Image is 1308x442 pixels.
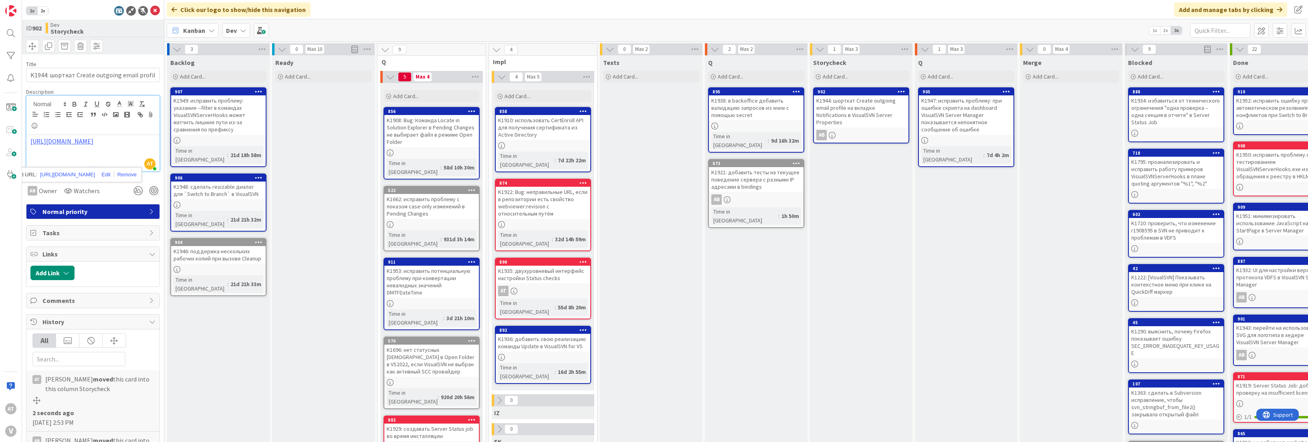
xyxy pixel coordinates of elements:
div: 58d 10h 30m [442,163,476,172]
div: 873 [713,161,803,166]
span: Backlog [170,59,195,67]
a: 45K1290: выяснить, почему Firefox показывает ошибку SEC_ERROR_INADEQUATE_KEY_USAGE [1128,318,1224,373]
div: Time in [GEOGRAPHIC_DATA] [498,151,555,169]
div: 873K1921: добавить тесты на текущее поведение сервера с разными IP адресами в bindings [709,160,803,192]
div: K1922: Bug: неправильные URL, если в репозитории есть свойство webviewer:revision с относительным... [496,187,590,219]
span: 1x [26,7,37,15]
div: AB [814,130,908,140]
div: 920d 20h 56m [439,393,476,402]
div: K1929: создавать Server Status job во время инсталляции [384,424,479,441]
div: 888 [1132,89,1223,95]
div: 895K1938: в backoffice добавить валидацию запросов из www с помощью secret [709,88,803,120]
div: 856 [388,109,479,114]
div: K1938: в backoffice добавить валидацию запросов из www с помощью secret [709,95,803,120]
span: IZ [494,409,500,417]
div: 907 [171,88,266,95]
span: Q [918,59,922,67]
a: 42K1222: [VisualSVN] Показывать контекстное меню при клике на QuickDiff маркер [1128,264,1224,312]
div: 882 [388,417,479,423]
span: Support [17,1,36,11]
div: 55d 8h 20m [556,303,588,312]
div: K1936: добавить свою реализацию команды Update в VisualSVN for VS [496,334,590,351]
span: Dev [50,22,84,28]
div: K1948: сделать resizable диалог для `Switch to Branch` в VisualSVN [171,182,266,199]
div: AT [5,403,16,414]
span: Tasks [42,228,145,238]
div: Time in [GEOGRAPHIC_DATA] [498,363,555,381]
div: AT [498,286,509,296]
div: AT [32,375,41,384]
div: 602 [1129,211,1223,218]
div: AB [28,186,37,196]
div: 858 [499,109,590,114]
div: 570 [384,337,479,345]
div: 522K1662: исправить проблему с показом case-only изменений в Pending Changes [384,187,479,219]
a: 718K1795: проанализировать и исправить работу примеров VisualSVNServerHooks в плане quoting аргум... [1128,149,1224,204]
div: 21d 21h 33m [228,280,263,289]
div: V [5,426,16,437]
div: K1946: поддержка нескольких рабочих копий при вызове Cleanup [171,246,266,264]
span: Add Card... [285,73,311,80]
div: Time in [GEOGRAPHIC_DATA] [498,230,552,248]
div: 931d 3h 14m [442,235,476,244]
div: 892 [496,327,590,334]
div: Max 2 [635,47,648,51]
div: 602 [1132,212,1223,217]
div: Max 3 [950,47,963,51]
span: : [440,235,442,244]
span: History [42,317,145,327]
span: 4 [509,72,523,82]
div: 905 [922,89,1013,95]
div: K1662: исправить проблему с показом case-only изменений в Pending Changes [384,194,479,219]
span: Kanban [183,26,205,35]
div: 888 [1129,88,1223,95]
a: 895K1938: в backoffice добавить валидацию запросов из www с помощью secretTime in [GEOGRAPHIC_DAT... [708,87,804,153]
span: 9 [393,45,406,54]
span: Links [42,249,145,259]
span: Ready [275,59,293,67]
div: K1222: [VisualSVN] Показывать контекстное меню при клике на QuickDiff маркер [1129,272,1223,297]
div: K1947: исправить проблему: при ошибке скрипта на dashboard VisualSVN Server Manager показывается ... [919,95,1013,135]
div: 904 [175,240,266,245]
div: 32d 14h 59m [553,235,588,244]
button: Add Link [30,266,75,280]
span: : [555,156,556,165]
div: 570 [388,338,479,344]
span: Add Card... [718,73,743,80]
span: : [555,303,556,312]
span: Q [381,58,476,66]
span: 4 [504,45,518,54]
span: : [983,151,985,159]
a: 892K1936: добавить свою реализацию команды Update в VisualSVN for VSTime in [GEOGRAPHIC_DATA]:16d... [495,326,591,384]
div: K1363: сделать в Subversion исправление, чтобы svn_stringbuf_from_file2() закрывала открытый файл [1129,388,1223,420]
div: 858 [496,108,590,115]
div: 107K1363: сделать в Subversion исправление, чтобы svn_stringbuf_from_file2() закрывала открытый файл [1129,380,1223,420]
div: 718 [1132,150,1223,156]
span: Impl [493,58,587,66]
a: 858K1910: использовать CertEnroll API для получения сертификата из Active DirectoryTime in [GEOGR... [495,107,591,172]
div: Max 4 [1055,47,1068,51]
div: AB [711,194,722,205]
span: Add Card... [505,93,530,100]
div: 874 [496,180,590,187]
a: 902K1944: шорткат Create outgoing email profile на вкладке Notifications в VisualSVN Server Prope... [813,87,909,143]
a: 856K1908: Bug: Команда Locate in Solution Explorer в Pending Changes не выбирает файл в режиме Op... [384,107,480,180]
div: 874K1922: Bug: неправильные URL, если в репозитории есть свойство webviewer:revision с относитель... [496,180,590,219]
div: 907 [175,89,266,95]
div: Time in [GEOGRAPHIC_DATA] [711,132,768,149]
span: : [555,367,556,376]
span: Add Card... [393,93,419,100]
a: 107K1363: сделать в Subversion исправление, чтобы svn_stringbuf_from_file2() закрывала открытый файл [1128,379,1224,434]
div: 907K1949: исправить проблему: указание --filter в командах VisualSVNServerHooks может матчить лиш... [171,88,266,135]
span: Owner [39,186,57,196]
div: All [33,334,56,347]
span: Add Card... [823,73,848,80]
a: 888K1934: избавиться от технического ограничения "одна проверка – одна секция в отчете" в Server ... [1128,87,1224,142]
span: : [227,215,228,224]
div: Time in [GEOGRAPHIC_DATA] [174,211,227,228]
div: Time in [GEOGRAPHIC_DATA] [387,309,443,327]
span: 0 [505,424,518,434]
div: 3d 21h 10m [444,314,476,323]
div: 21d 21h 32m [228,215,263,224]
span: Texts [603,59,620,67]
